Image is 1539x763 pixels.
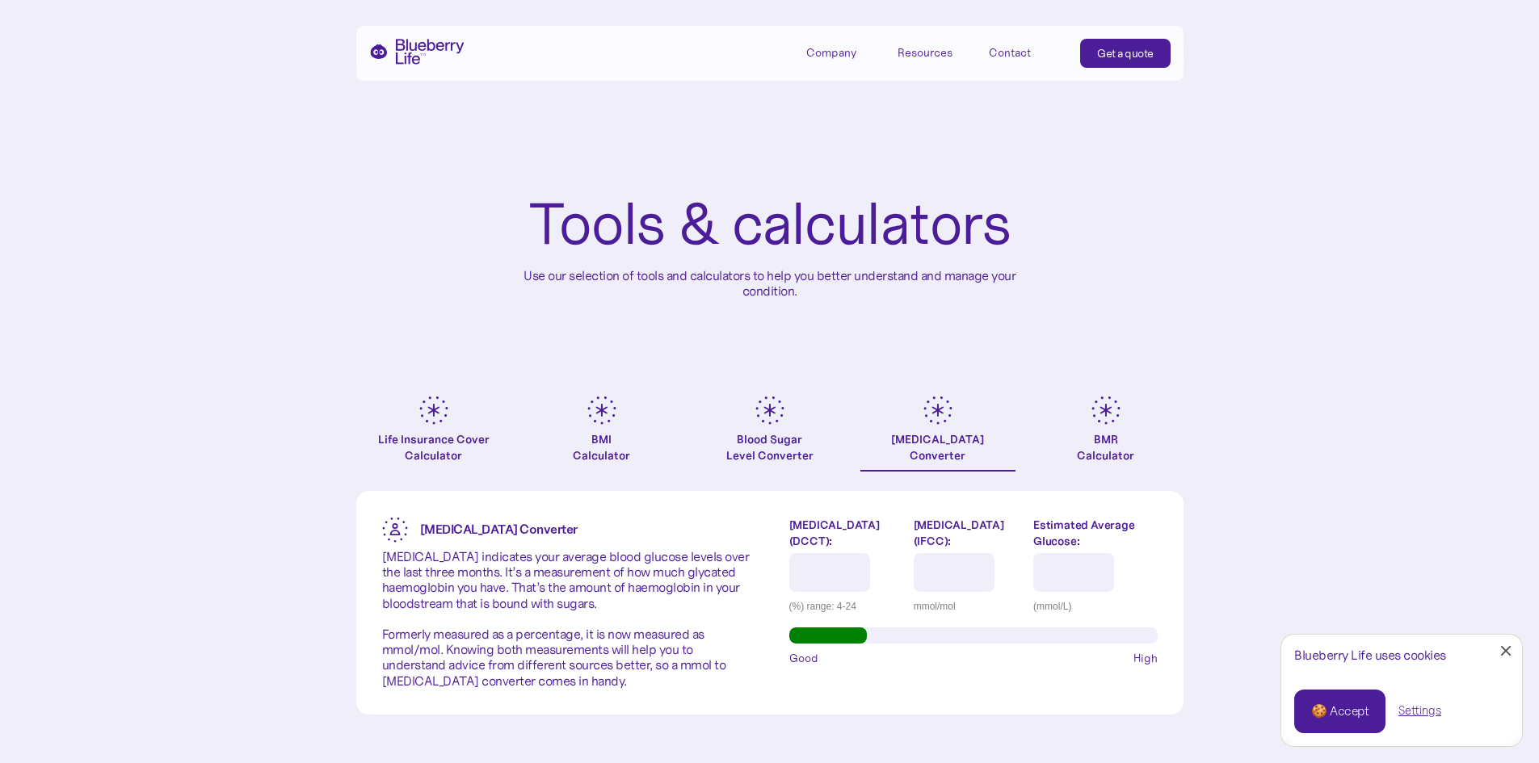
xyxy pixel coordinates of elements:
a: Life Insurance Cover Calculator [356,396,511,472]
a: Close Cookie Popup [1490,635,1522,667]
label: [MEDICAL_DATA] (DCCT): [789,517,902,549]
div: Resources [898,39,970,65]
div: mmol/mol [914,598,1021,614]
strong: [MEDICAL_DATA] Converter [420,521,578,537]
div: [MEDICAL_DATA] Converter [891,431,984,463]
div: Company [806,39,879,65]
p: Use our selection of tools and calculators to help you better understand and manage your condition. [511,268,1028,299]
div: Get a quote [1097,45,1154,61]
div: Resources [898,46,952,60]
span: High [1133,650,1158,666]
label: [MEDICAL_DATA] (IFCC): [914,517,1021,549]
span: Good [789,650,818,666]
div: Blood Sugar Level Converter [726,431,814,463]
a: Contact [989,39,1062,65]
div: BMR Calculator [1077,431,1134,463]
div: BMI Calculator [573,431,630,463]
p: [MEDICAL_DATA] indicates your average blood glucose levels over the last three months. It’s a mea... [382,549,751,689]
a: Settings [1398,702,1441,719]
div: Life Insurance Cover Calculator [356,431,511,463]
div: Contact [989,46,1031,60]
div: 🍪 Accept [1311,702,1369,720]
a: BMRCalculator [1028,396,1184,472]
a: [MEDICAL_DATA]Converter [860,396,1015,472]
div: Company [806,46,856,60]
a: Blood SugarLevel Converter [692,396,847,472]
div: (mmol/L) [1033,598,1157,614]
div: Blueberry Life uses cookies [1294,648,1509,663]
a: BMICalculator [524,396,679,472]
div: (%) range: 4-24 [789,598,902,614]
label: Estimated Average Glucose: [1033,517,1157,549]
a: home [369,39,465,65]
a: Get a quote [1080,39,1171,68]
a: 🍪 Accept [1294,690,1386,733]
h1: Tools & calculators [528,194,1011,255]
